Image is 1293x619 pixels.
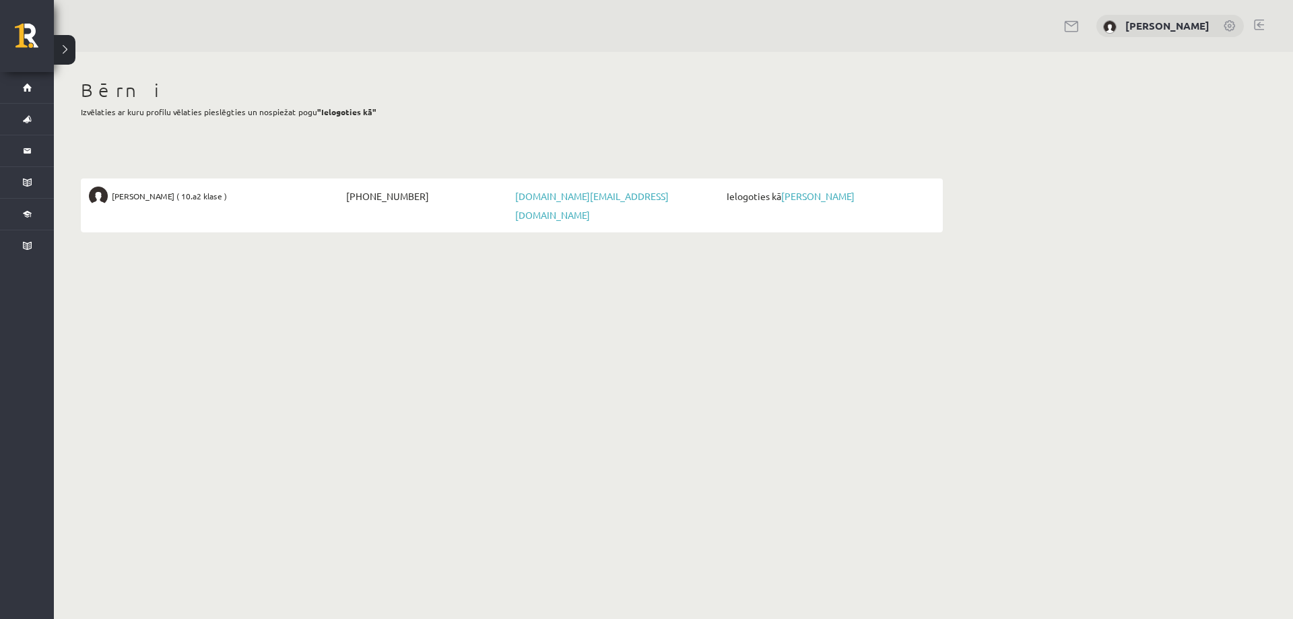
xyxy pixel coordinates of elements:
[81,79,943,102] h1: Bērni
[15,24,54,57] a: Rīgas 1. Tālmācības vidusskola
[81,106,943,118] p: Izvēlaties ar kuru profilu vēlaties pieslēgties un nospiežat pogu
[723,187,935,205] span: Ielogoties kā
[1125,19,1209,32] a: [PERSON_NAME]
[89,187,108,205] img: Iļja Šestakovs
[781,190,855,202] a: [PERSON_NAME]
[317,106,376,117] b: "Ielogoties kā"
[1103,20,1117,34] img: Jekaterina Šestakova
[343,187,512,205] span: [PHONE_NUMBER]
[112,187,227,205] span: [PERSON_NAME] ( 10.a2 klase )
[515,190,669,221] a: [DOMAIN_NAME][EMAIL_ADDRESS][DOMAIN_NAME]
